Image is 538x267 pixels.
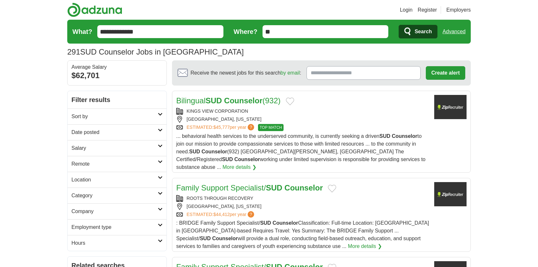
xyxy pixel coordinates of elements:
strong: SUD [206,96,222,105]
span: Receive the newest jobs for this search : [190,69,301,77]
a: Date posted [68,124,167,140]
strong: SUD [189,149,200,154]
span: ? [248,124,254,130]
span: $45,777 [213,125,230,130]
a: ESTIMATED:$45,777per year? [187,124,255,131]
a: Advanced [443,25,466,38]
h2: Category [71,192,158,200]
a: Family Support Specialist/SUD Counselor [176,183,323,192]
img: Adzuna logo [67,3,122,17]
div: [GEOGRAPHIC_DATA], [US_STATE] [176,203,429,210]
span: 291 [67,46,80,58]
img: Company logo [434,182,467,206]
span: TOP MATCH [258,124,284,131]
a: Location [68,172,167,188]
a: BilingualSUD Counselor(932) [176,96,281,105]
a: Employers [446,6,471,14]
button: Search [399,25,437,38]
strong: SUD [260,220,271,226]
strong: Counselor [224,96,263,105]
h2: Sort by [71,113,158,120]
a: Salary [68,140,167,156]
strong: SUD [222,157,233,162]
strong: Counselor [392,133,417,139]
h2: Filter results [68,91,167,108]
a: Hours [68,235,167,251]
a: More details ❯ [222,163,256,171]
span: ... behavioral health services to the underserved community, is currently seeking a driven to joi... [176,133,425,170]
div: Average Salary [71,65,163,70]
strong: Counselor [212,236,238,241]
a: Register [418,6,437,14]
div: $62,701 [71,70,163,81]
a: Sort by [68,108,167,124]
h1: SUD Counselor Jobs in [GEOGRAPHIC_DATA] [67,47,244,56]
h2: Hours [71,239,158,247]
a: Employment type [68,219,167,235]
div: [GEOGRAPHIC_DATA], [US_STATE] [176,116,429,123]
a: ESTIMATED:$44,412per year? [187,211,255,218]
button: Add to favorite jobs [286,98,294,105]
strong: SUD [200,236,211,241]
strong: Counselor [285,183,323,192]
strong: SUD [379,133,390,139]
span: $44,412 [213,212,230,217]
a: Category [68,188,167,203]
strong: Counselor [201,149,227,154]
button: Create alert [426,66,465,80]
a: Company [68,203,167,219]
a: Remote [68,156,167,172]
a: More details ❯ [348,242,382,250]
strong: Counselor [234,157,260,162]
strong: Counselor [273,220,298,226]
h2: Date posted [71,128,158,136]
span: : BRIDGE Family Support Specialist/ Classification: Full-time Location: [GEOGRAPHIC_DATA] in [GEO... [176,220,429,249]
h2: Employment type [71,223,158,231]
a: by email [281,70,300,76]
h2: Company [71,208,158,215]
a: Login [400,6,413,14]
span: ? [248,211,254,218]
h2: Salary [71,144,158,152]
div: ROOTS THROUGH RECOVERY [176,195,429,202]
label: What? [72,27,92,36]
div: KINGS VIEW CORPORATION [176,108,429,115]
span: Search [414,25,432,38]
h2: Location [71,176,158,184]
h2: Remote [71,160,158,168]
button: Add to favorite jobs [328,185,336,192]
img: Company logo [434,95,467,119]
strong: SUD [266,183,282,192]
label: Where? [234,27,257,36]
